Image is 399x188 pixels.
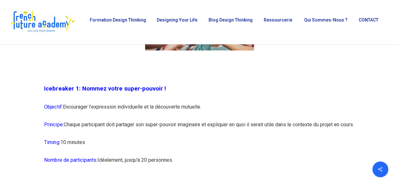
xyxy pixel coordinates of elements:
[44,121,63,127] span: Principe:
[44,102,355,119] p: Encourager l’expression individuelle et la découverte mutuelle.
[44,137,355,155] p: 10 minutes
[44,103,63,110] span: Objectif:
[359,17,378,22] span: CONTACT
[356,18,381,27] a: CONTACT
[44,85,166,92] span: Icebreaker 1: Nommez votre super-pouvoir !
[209,17,253,22] span: Blog Design Thinking
[44,155,355,172] p: Idéalement, jusqu’à 20 personnes.
[304,17,348,22] span: Qui sommes-nous ?
[205,18,254,27] a: Blog Design Thinking
[9,9,76,35] img: French Future Academy
[90,17,146,22] span: Formation Design Thinking
[157,17,197,22] span: Designing Your Life
[44,119,355,137] p: Chaque participant doit partager son super-pouvoir imaginaire et expliquer en quoi il serait util...
[264,17,292,22] span: Ressourcerie
[154,18,199,27] a: Designing Your Life
[301,18,349,27] a: Qui sommes-nous ?
[44,139,60,145] span: Timing:
[261,18,294,27] a: Ressourcerie
[87,18,147,27] a: Formation Design Thinking
[44,157,97,163] span: Nombre de participants:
